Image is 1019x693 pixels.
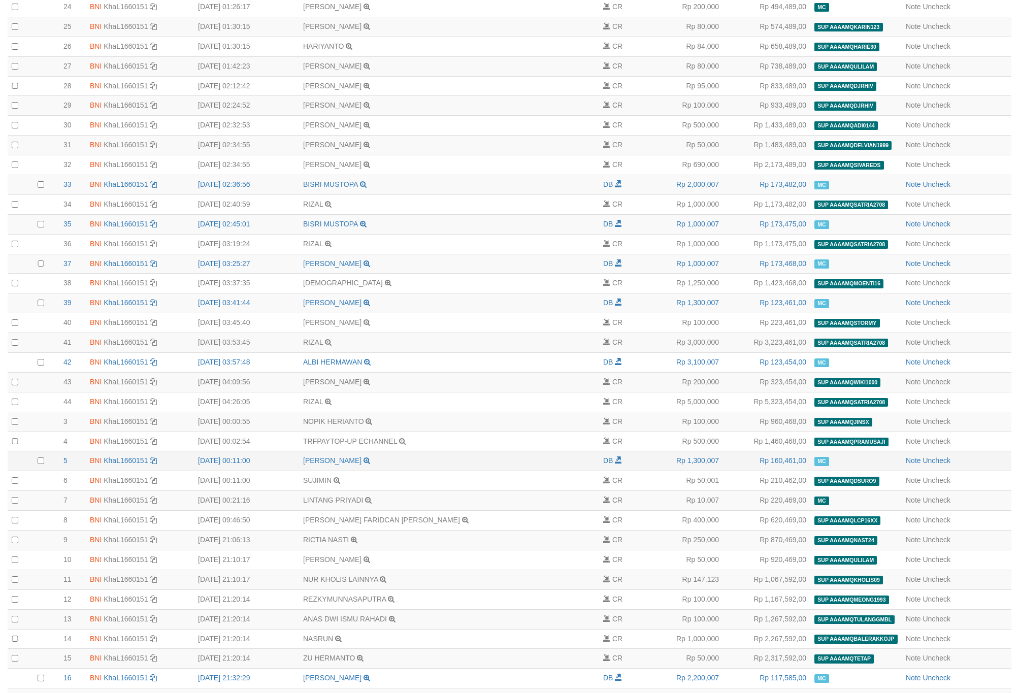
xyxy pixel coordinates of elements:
span: CR [612,101,622,109]
span: DB [603,259,613,268]
td: Rp 1,000,007 [650,214,723,234]
a: KhaL1660151 [104,496,148,504]
td: Rp 100,000 [650,313,723,333]
a: Uncheck [923,437,950,445]
a: Uncheck [923,476,950,484]
td: [DATE] 03:19:24 [194,234,299,254]
a: KhaL1660151 [104,437,148,445]
td: Rp 1,423,468,00 [723,274,810,293]
span: Manually Checked by: aafKayli [814,220,829,229]
a: REZKYMUNNASAPUTRA [303,595,386,603]
a: Copy KhaL1660151 to clipboard [150,654,157,662]
a: Note [906,259,921,268]
span: 29 [63,101,72,109]
span: 25 [63,22,72,30]
td: [DATE] 03:37:35 [194,274,299,293]
a: Copy KhaL1660151 to clipboard [150,595,157,603]
span: BNI [90,82,102,90]
a: Note [906,654,921,662]
td: Rp 1,173,475,00 [723,234,810,254]
a: KhaL1660151 [104,615,148,623]
a: Uncheck [923,595,950,603]
a: RIZAL [303,338,323,346]
a: Copy KhaL1660151 to clipboard [150,279,157,287]
a: Note [906,82,921,90]
span: Manually Checked by: aafKayli [814,299,829,308]
span: SUP AAAAMQADI0144 [814,121,878,130]
span: Manually Checked by: aafKayli [814,3,829,12]
a: KhaL1660151 [104,635,148,643]
a: Copy KhaL1660151 to clipboard [150,82,157,90]
a: Note [906,536,921,544]
a: Copy KhaL1660151 to clipboard [150,62,157,70]
span: 24 [63,3,72,11]
td: [DATE] 03:41:44 [194,293,299,313]
td: Rp 3,223,461,00 [723,333,810,353]
a: Uncheck [923,654,950,662]
span: BNI [90,200,102,208]
a: Uncheck [923,555,950,564]
a: Uncheck [923,456,950,465]
td: Rp 1,000,007 [650,254,723,274]
a: Uncheck [923,101,950,109]
a: KhaL1660151 [104,417,148,425]
a: Uncheck [923,279,950,287]
td: Rp 658,489,00 [723,37,810,56]
td: Rp 223,461,00 [723,313,810,333]
a: Uncheck [923,22,950,30]
a: Note [906,318,921,326]
td: [DATE] 02:32:53 [194,116,299,136]
span: 37 [63,259,72,268]
a: ANAS DWI ISMU RAHADI [303,615,387,623]
span: CR [612,62,622,70]
a: Note [906,456,921,465]
a: Uncheck [923,259,950,268]
a: Uncheck [923,318,950,326]
td: [DATE] 02:36:56 [194,175,299,195]
a: Uncheck [923,575,950,583]
a: Copy KhaL1660151 to clipboard [150,259,157,268]
td: [DATE] 02:40:59 [194,194,299,214]
span: DB [603,299,613,307]
td: Rp 3,000,000 [650,333,723,353]
a: Uncheck [923,338,950,346]
td: [DATE] 03:53:45 [194,333,299,353]
a: Note [906,299,921,307]
a: TRFPAYTOP-UP ECHANNEL [303,437,397,445]
a: KhaL1660151 [104,476,148,484]
a: KhaL1660151 [104,595,148,603]
span: BNI [90,101,102,109]
a: KhaL1660151 [104,358,148,366]
a: KhaL1660151 [104,160,148,169]
span: BNI [90,259,102,268]
span: 27 [63,62,72,70]
span: BNI [90,240,102,248]
a: KhaL1660151 [104,200,148,208]
span: 39 [63,299,72,307]
td: [DATE] 01:42:23 [194,56,299,76]
a: KhaL1660151 [104,516,148,524]
a: Note [906,338,921,346]
a: [PERSON_NAME] [303,378,361,386]
td: Rp 738,489,00 [723,56,810,76]
td: Rp 50,000 [650,136,723,155]
span: DB [603,180,613,188]
a: Uncheck [923,141,950,149]
td: Rp 1,250,000 [650,274,723,293]
span: CR [612,279,622,287]
span: CR [612,42,622,50]
a: Copy KhaL1660151 to clipboard [150,141,157,149]
td: Rp 2,173,489,00 [723,155,810,175]
a: RIZAL [303,398,323,406]
td: [DATE] 02:45:01 [194,214,299,234]
a: Copy KhaL1660151 to clipboard [150,180,157,188]
span: SUP AAAAMQSATRIA2708 [814,240,888,249]
a: Note [906,615,921,623]
a: Uncheck [923,417,950,425]
a: KhaL1660151 [104,299,148,307]
a: Copy KhaL1660151 to clipboard [150,417,157,425]
td: Rp 173,468,00 [723,254,810,274]
a: Copy KhaL1660151 to clipboard [150,575,157,583]
span: BNI [90,141,102,149]
a: KhaL1660151 [104,3,148,11]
